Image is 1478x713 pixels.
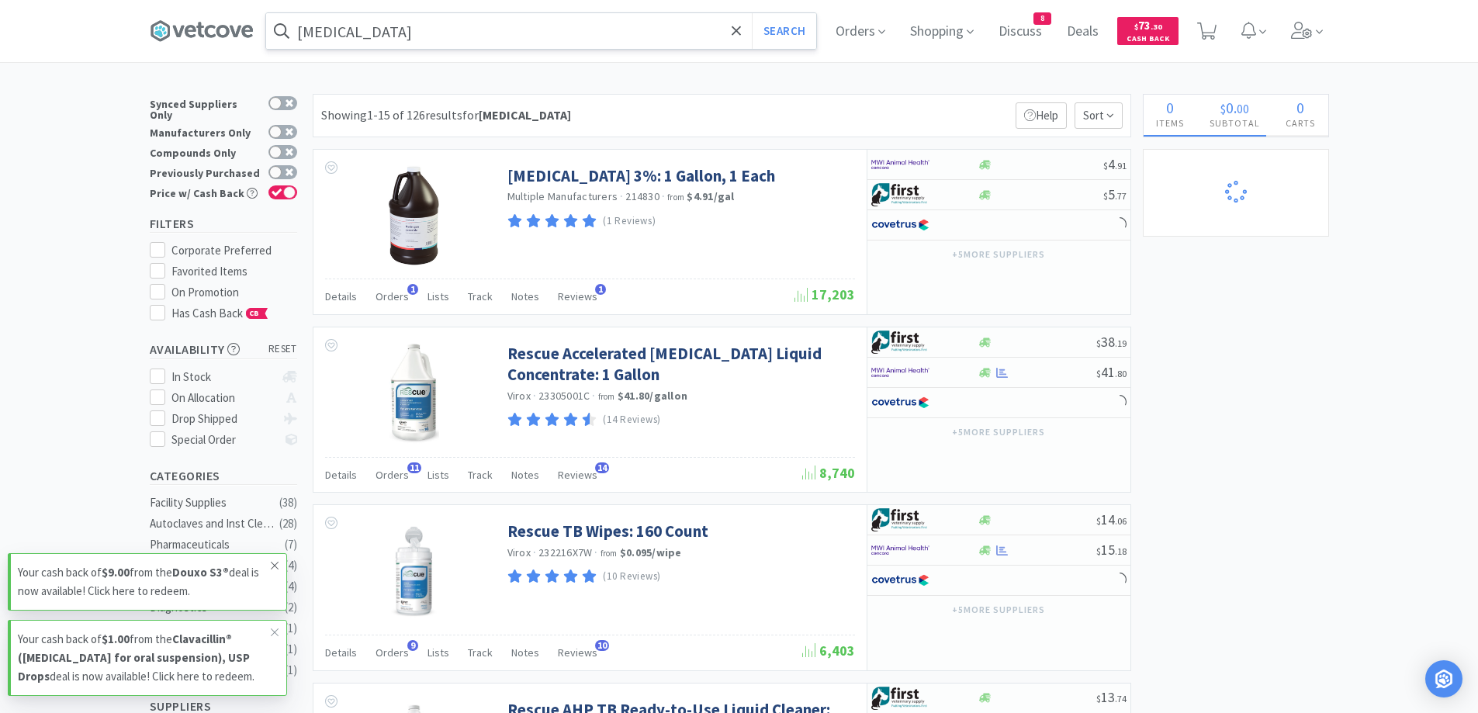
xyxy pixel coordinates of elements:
[620,545,682,559] strong: $0.095 / wipe
[150,165,261,178] div: Previously Purchased
[625,189,659,203] span: 214830
[427,468,449,482] span: Lists
[558,468,597,482] span: Reviews
[386,521,442,621] img: 8fc1341c422b4ac0b36b096bf3c5a396_176687.png
[1034,13,1051,24] span: 8
[944,421,1052,443] button: +5more suppliers
[1273,116,1328,130] h4: Carts
[1075,102,1123,129] span: Sort
[376,468,409,482] span: Orders
[266,13,816,49] input: Search by item, sku, manufacturer, ingredient, size...
[871,183,929,206] img: 67d67680309e4a0bb49a5ff0391dcc42_6.png
[321,106,571,126] div: Showing 1-15 of 126 results
[594,545,597,559] span: ·
[1096,337,1101,349] span: $
[992,25,1048,39] a: Discuss8
[1115,160,1127,171] span: . 91
[507,189,618,203] a: Multiple Manufacturers
[871,508,929,531] img: 67d67680309e4a0bb49a5ff0391dcc42_6.png
[279,514,297,533] div: ( 28 )
[871,153,929,176] img: f6b2451649754179b5b4e0c70c3f7cb0_2.png
[325,289,357,303] span: Details
[1117,10,1179,52] a: $73.30Cash Back
[1115,515,1127,527] span: . 06
[1096,545,1101,557] span: $
[1103,155,1127,173] span: 4
[1425,660,1462,697] div: Open Intercom Messenger
[479,107,571,123] strong: [MEDICAL_DATA]
[279,493,297,512] div: ( 38 )
[172,565,229,580] strong: Douxo S3®
[944,599,1052,621] button: +5more suppliers
[1096,693,1101,704] span: $
[285,661,297,680] div: ( 1 )
[1103,190,1108,202] span: $
[533,545,536,559] span: ·
[102,565,130,580] strong: $9.00
[1134,18,1162,33] span: 73
[102,632,130,646] strong: $1.00
[603,412,661,428] p: (14 Reviews)
[468,468,493,482] span: Track
[598,391,615,402] span: from
[18,563,271,601] p: Your cash back of from the deal is now available! Click here to redeem.
[1127,35,1169,45] span: Cash Back
[171,389,275,407] div: On Allocation
[285,640,297,659] div: ( 1 )
[871,687,929,710] img: 67d67680309e4a0bb49a5ff0391dcc42_6.png
[150,514,275,533] div: Autoclaves and Inst Cleaners
[150,341,297,358] h5: Availability
[388,165,439,266] img: d5ea95d3fbf24c2aac5edde3a1946a5c_26296.png
[802,464,855,482] span: 8,740
[150,467,297,485] h5: Categories
[1144,116,1197,130] h4: Items
[268,341,297,358] span: reset
[1296,98,1304,117] span: 0
[601,548,618,559] span: from
[1096,541,1127,559] span: 15
[1103,185,1127,203] span: 5
[871,569,929,592] img: 77fca1acd8b6420a9015268ca798ef17_1.png
[18,632,250,684] strong: Clavacillin® ([MEDICAL_DATA] for oral suspension), USP Drops
[1237,101,1249,116] span: 00
[944,244,1052,265] button: +5more suppliers
[1151,22,1162,32] span: . 30
[1197,100,1273,116] div: .
[1115,368,1127,379] span: . 80
[407,640,418,651] span: 9
[325,646,357,659] span: Details
[285,598,297,617] div: ( 2 )
[511,468,539,482] span: Notes
[603,213,656,230] p: (1 Reviews)
[407,462,421,473] span: 11
[752,13,816,49] button: Search
[618,389,687,403] strong: $41.80 / gallon
[871,331,929,354] img: 67d67680309e4a0bb49a5ff0391dcc42_6.png
[1061,25,1105,39] a: Deals
[538,389,590,403] span: 23305001C
[603,569,661,585] p: (10 Reviews)
[1115,693,1127,704] span: . 74
[285,619,297,638] div: ( 1 )
[558,646,597,659] span: Reviews
[150,125,261,138] div: Manufacturers Only
[595,640,609,651] span: 10
[150,145,261,158] div: Compounds Only
[871,538,929,562] img: f6b2451649754179b5b4e0c70c3f7cb0_2.png
[427,289,449,303] span: Lists
[511,289,539,303] span: Notes
[1096,363,1127,381] span: 41
[285,556,297,575] div: ( 4 )
[171,368,275,386] div: In Stock
[1115,190,1127,202] span: . 77
[802,642,855,659] span: 6,403
[538,545,592,559] span: 232216X7W
[407,284,418,295] span: 1
[171,262,297,281] div: Favorited Items
[1096,333,1127,351] span: 38
[595,462,609,473] span: 14
[871,391,929,414] img: 77fca1acd8b6420a9015268ca798ef17_1.png
[171,241,297,260] div: Corporate Preferred
[376,646,409,659] span: Orders
[667,192,684,202] span: from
